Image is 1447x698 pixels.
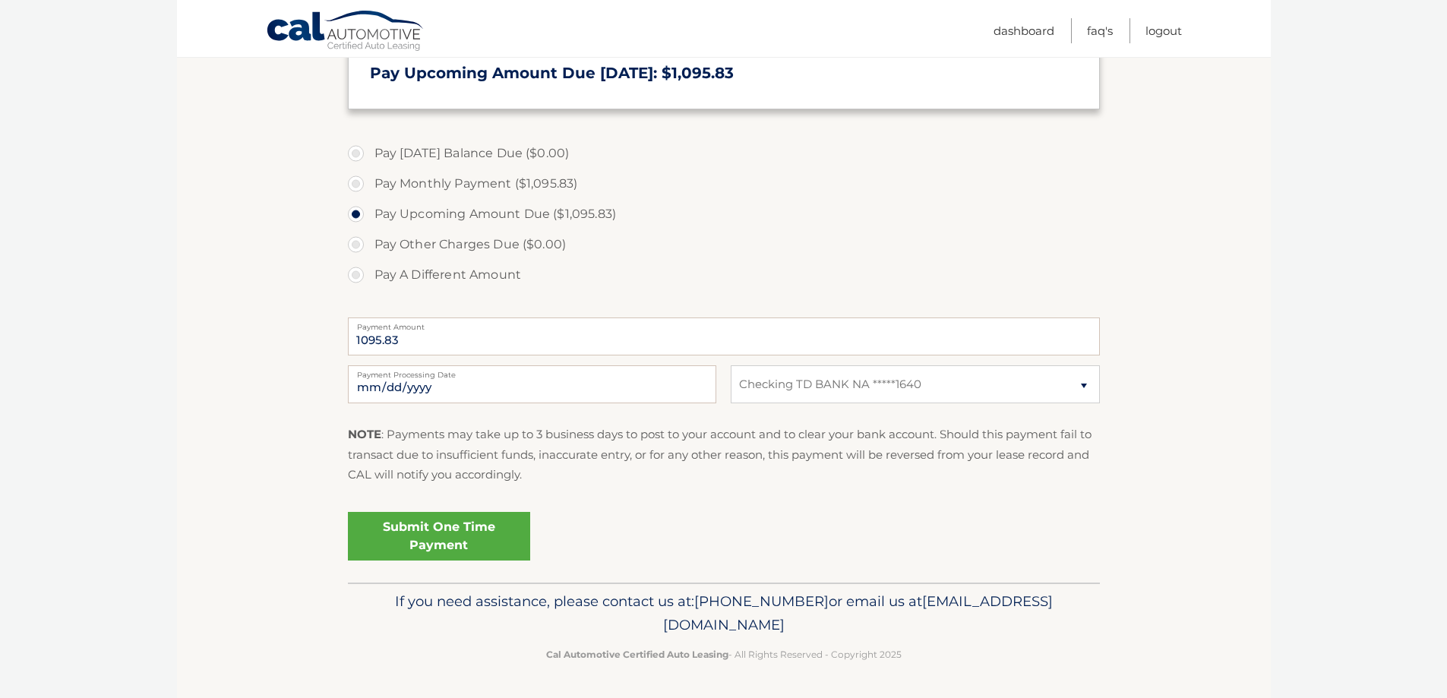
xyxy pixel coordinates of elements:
[348,199,1100,229] label: Pay Upcoming Amount Due ($1,095.83)
[358,589,1090,638] p: If you need assistance, please contact us at: or email us at
[348,427,381,441] strong: NOTE
[348,512,530,561] a: Submit One Time Payment
[1145,18,1182,43] a: Logout
[266,10,425,54] a: Cal Automotive
[994,18,1054,43] a: Dashboard
[348,229,1100,260] label: Pay Other Charges Due ($0.00)
[1087,18,1113,43] a: FAQ's
[694,592,829,610] span: [PHONE_NUMBER]
[358,646,1090,662] p: - All Rights Reserved - Copyright 2025
[546,649,728,660] strong: Cal Automotive Certified Auto Leasing
[348,317,1100,355] input: Payment Amount
[348,365,716,403] input: Payment Date
[348,169,1100,199] label: Pay Monthly Payment ($1,095.83)
[348,260,1100,290] label: Pay A Different Amount
[348,365,716,377] label: Payment Processing Date
[348,317,1100,330] label: Payment Amount
[348,425,1100,485] p: : Payments may take up to 3 business days to post to your account and to clear your bank account....
[348,138,1100,169] label: Pay [DATE] Balance Due ($0.00)
[370,64,1078,83] h3: Pay Upcoming Amount Due [DATE]: $1,095.83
